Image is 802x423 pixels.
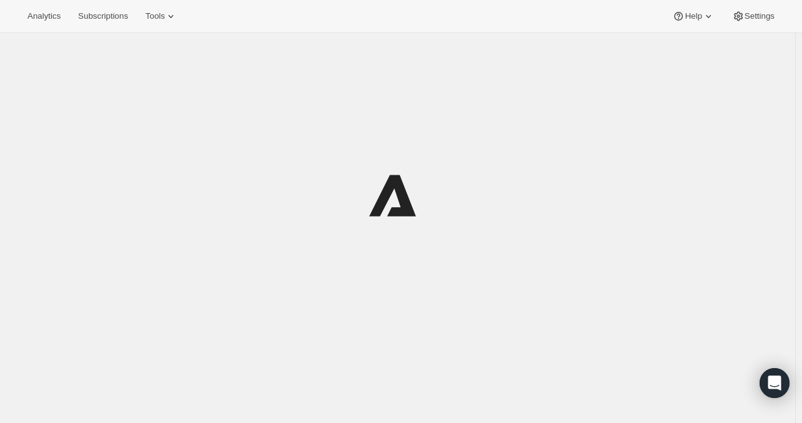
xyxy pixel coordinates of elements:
div: Open Intercom Messenger [760,368,790,398]
span: Settings [745,11,775,21]
button: Subscriptions [70,7,135,25]
button: Settings [725,7,782,25]
button: Analytics [20,7,68,25]
span: Tools [145,11,165,21]
span: Analytics [27,11,60,21]
span: Subscriptions [78,11,128,21]
span: Help [685,11,702,21]
button: Tools [138,7,185,25]
button: Help [665,7,722,25]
